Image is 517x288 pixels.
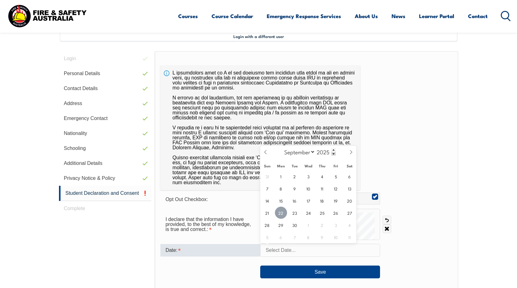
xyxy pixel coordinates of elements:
span: September 19, 2025 [330,194,342,207]
a: Address [59,96,152,111]
span: October 7, 2025 [289,231,301,243]
span: October 8, 2025 [302,231,315,243]
span: September 18, 2025 [316,194,328,207]
span: September 10, 2025 [302,182,315,194]
span: September 6, 2025 [344,170,356,182]
span: September 27, 2025 [344,207,356,219]
span: October 1, 2025 [302,219,315,231]
span: September 14, 2025 [261,194,273,207]
span: September 4, 2025 [316,170,328,182]
span: September 28, 2025 [261,219,273,231]
span: September 1, 2025 [275,170,287,182]
a: News [392,8,405,24]
a: Additional Details [59,156,152,171]
span: Tue [288,164,301,168]
span: October 3, 2025 [330,219,342,231]
span: September 29, 2025 [275,219,287,231]
span: October 4, 2025 [344,219,356,231]
span: September 16, 2025 [289,194,301,207]
a: Emergency Response Services [267,8,341,24]
span: Sun [260,164,274,168]
span: September 24, 2025 [302,207,315,219]
span: September 9, 2025 [289,182,301,194]
span: September 5, 2025 [330,170,342,182]
span: Sat [343,164,356,168]
span: Wed [301,164,315,168]
a: Student Declaration and Consent [59,186,152,201]
div: L ipsumdolors amet co A el sed doeiusmo tem incididun utla etdol ma ali en admini veni, qu nostru... [160,65,360,190]
span: September 15, 2025 [275,194,287,207]
span: October 9, 2025 [316,231,328,243]
span: September 8, 2025 [275,182,287,194]
span: Login with a different user [233,34,284,39]
a: Personal Details [59,66,152,81]
span: October 5, 2025 [261,231,273,243]
a: About Us [355,8,378,24]
span: September 26, 2025 [330,207,342,219]
span: September 21, 2025 [261,207,273,219]
span: October 10, 2025 [330,231,342,243]
a: Nationality [59,126,152,141]
select: Month [281,148,315,156]
span: September 3, 2025 [302,170,315,182]
span: Opt Out Checkbox: [165,197,208,202]
span: Fri [329,164,343,168]
span: September 25, 2025 [316,207,328,219]
span: September 22, 2025 [275,207,287,219]
span: September 2, 2025 [289,170,301,182]
span: October 6, 2025 [275,231,287,243]
button: Save [260,266,380,278]
span: September 20, 2025 [344,194,356,207]
span: September 17, 2025 [302,194,315,207]
span: Mon [274,164,288,168]
a: Course Calendar [212,8,253,24]
span: September 23, 2025 [289,207,301,219]
span: September 12, 2025 [330,182,342,194]
span: September 11, 2025 [316,182,328,194]
a: Emergency Contact [59,111,152,126]
span: September 13, 2025 [344,182,356,194]
span: September 7, 2025 [261,182,273,194]
span: October 11, 2025 [344,231,356,243]
input: Year [315,148,336,156]
a: Learner Portal [419,8,454,24]
a: Contact [468,8,488,24]
input: Select Date... [260,244,380,257]
div: Date is required. [160,244,260,257]
a: Courses [178,8,198,24]
span: September 30, 2025 [289,219,301,231]
a: Privacy Notice & Policy [59,171,152,186]
div: I declare that the information I have provided, to the best of my knowledge, is true and correct.... [160,214,260,235]
a: Contact Details [59,81,152,96]
span: August 31, 2025 [261,170,273,182]
a: Undo [383,216,391,224]
a: Clear [383,224,391,233]
span: October 2, 2025 [316,219,328,231]
span: Thu [315,164,329,168]
a: Schooling [59,141,152,156]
